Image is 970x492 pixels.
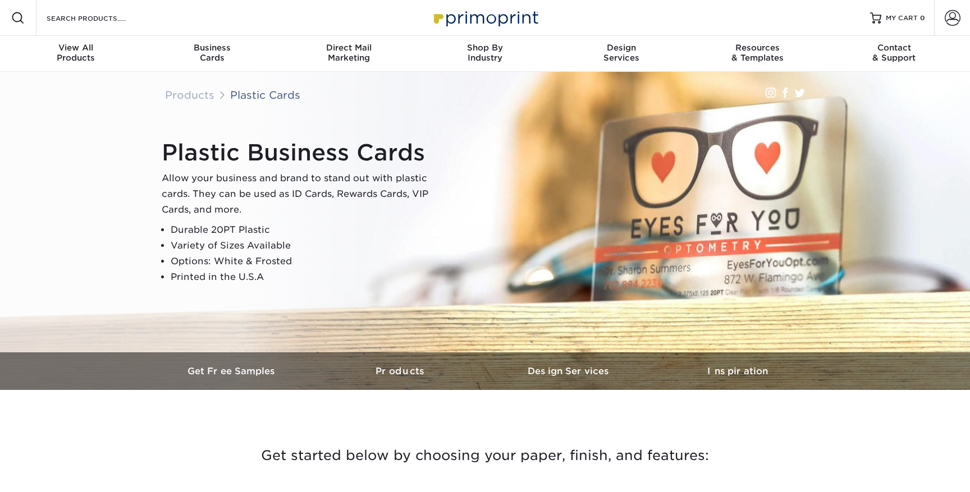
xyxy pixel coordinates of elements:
a: Design Services [485,352,653,390]
div: Marketing [281,43,417,63]
a: Resources& Templates [689,36,826,72]
a: Products [317,352,485,390]
div: Cards [144,43,281,63]
span: 0 [920,14,925,22]
div: & Support [826,43,962,63]
span: Design [553,43,689,53]
li: Printed in the U.S.A [171,269,442,285]
span: Shop By [417,43,553,53]
h3: Products [317,366,485,376]
span: View All [8,43,144,53]
p: Allow your business and brand to stand out with plastic cards. They can be used as ID Cards, Rewa... [162,171,442,218]
a: View AllProducts [8,36,144,72]
a: Get Free Samples [148,352,317,390]
li: Variety of Sizes Available [171,238,442,254]
a: Contact& Support [826,36,962,72]
a: Inspiration [653,352,822,390]
a: DesignServices [553,36,689,72]
div: Services [553,43,689,63]
a: Direct MailMarketing [281,36,417,72]
li: Durable 20PT Plastic [171,222,442,238]
h1: Plastic Business Cards [162,139,442,166]
a: BusinessCards [144,36,281,72]
div: Products [8,43,144,63]
h3: Inspiration [653,366,822,376]
img: Primoprint [429,6,541,30]
h3: Design Services [485,366,653,376]
a: Shop ByIndustry [417,36,553,72]
span: Resources [689,43,826,53]
span: Business [144,43,281,53]
h3: Get started below by choosing your paper, finish, and features: [157,430,813,481]
div: & Templates [689,43,826,63]
li: Options: White & Frosted [171,254,442,269]
div: Industry [417,43,553,63]
a: Products [165,89,214,101]
span: Direct Mail [281,43,417,53]
input: SEARCH PRODUCTS..... [45,11,155,25]
span: MY CART [886,13,918,23]
span: Contact [826,43,962,53]
a: Plastic Cards [230,89,300,101]
h3: Get Free Samples [148,366,317,376]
